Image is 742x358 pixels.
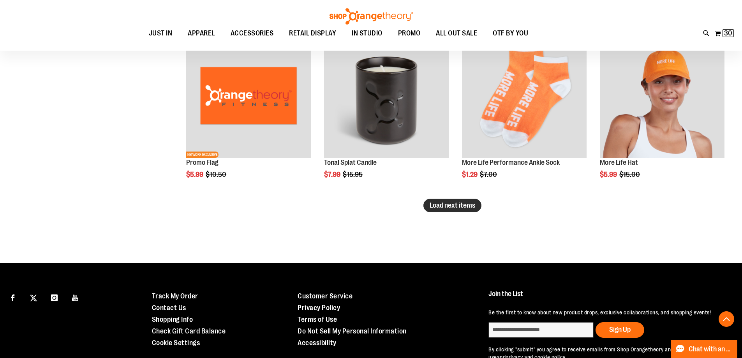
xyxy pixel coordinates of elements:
[48,290,61,304] a: Visit our Instagram page
[206,171,227,178] span: $10.50
[186,171,204,178] span: $5.99
[186,34,311,159] a: Product image for Promo Flag OrangeSALENETWORK EXCLUSIVE
[298,316,337,323] a: Terms of Use
[298,292,352,300] a: Customer Service
[671,340,738,358] button: Chat with an Expert
[343,171,364,178] span: $15.95
[186,159,219,166] a: Promo Flag
[462,159,560,166] a: More Life Performance Ankle Sock
[69,290,82,304] a: Visit our Youtube page
[462,34,587,158] img: Product image for More Life Performance Ankle Sock
[298,339,337,347] a: Accessibility
[462,34,587,159] a: Product image for More Life Performance Ankle SockSALE
[619,171,641,178] span: $15.00
[430,201,475,209] span: Load next items
[152,339,200,347] a: Cookie Settings
[324,34,449,158] img: Product image for Tonal Splat Candle
[324,171,342,178] span: $7.99
[719,311,734,327] button: Back To Top
[462,171,479,178] span: $1.29
[436,25,477,42] span: ALL OUT SALE
[324,159,377,166] a: Tonal Splat Candle
[689,346,733,353] span: Chat with an Expert
[600,34,724,158] img: Product image for More Life Hat
[188,25,215,42] span: APPAREL
[231,25,274,42] span: ACCESSORIES
[152,304,186,312] a: Contact Us
[182,30,315,199] div: product
[149,25,173,42] span: JUST IN
[596,322,644,338] button: Sign Up
[600,171,618,178] span: $5.99
[27,290,41,304] a: Visit our X page
[423,199,481,212] button: Load next items
[488,322,594,338] input: enter email
[352,25,382,42] span: IN STUDIO
[152,316,193,323] a: Shopping Info
[488,290,724,305] h4: Join the List
[324,34,449,159] a: Product image for Tonal Splat CandleSALE
[152,292,198,300] a: Track My Order
[493,25,528,42] span: OTF BY YOU
[596,30,728,199] div: product
[298,327,407,335] a: Do Not Sell My Personal Information
[152,327,226,335] a: Check Gift Card Balance
[488,309,724,316] p: Be the first to know about new product drops, exclusive collaborations, and shopping events!
[186,152,219,158] span: NETWORK EXCLUSIVE
[30,295,37,302] img: Twitter
[600,34,724,159] a: Product image for More Life HatSALE
[724,29,732,37] span: 30
[609,326,631,333] span: Sign Up
[328,8,414,25] img: Shop Orangetheory
[186,34,311,158] img: Product image for Promo Flag Orange
[289,25,336,42] span: RETAIL DISPLAY
[600,159,638,166] a: More Life Hat
[320,30,453,199] div: product
[6,290,19,304] a: Visit our Facebook page
[298,304,340,312] a: Privacy Policy
[458,30,590,199] div: product
[398,25,421,42] span: PROMO
[480,171,498,178] span: $7.00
